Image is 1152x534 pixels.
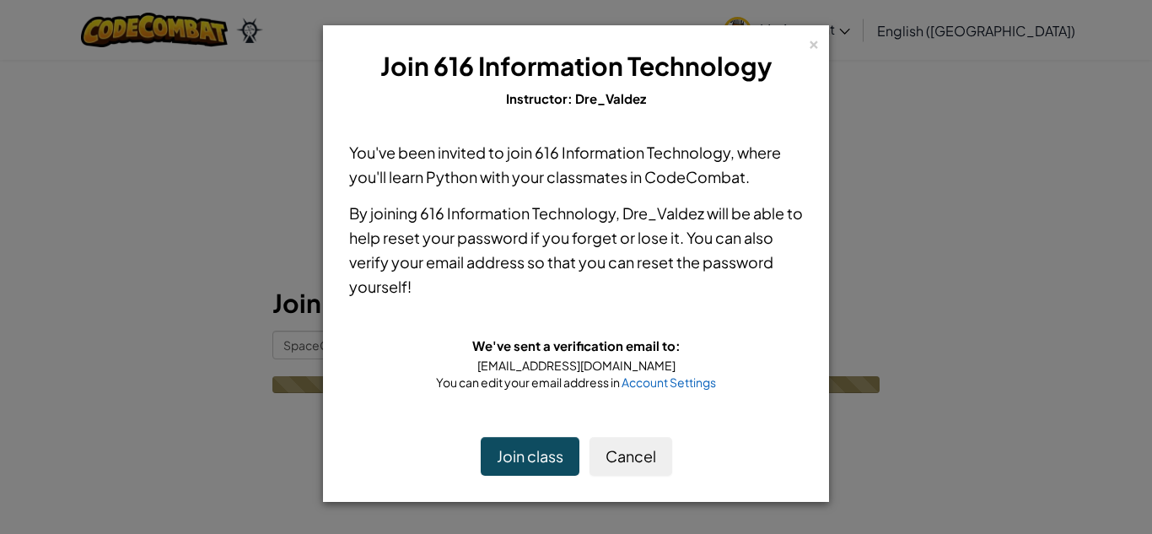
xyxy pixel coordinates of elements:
[616,203,622,223] span: ,
[380,50,429,82] span: Join
[481,437,579,476] button: Join class
[349,357,803,374] div: [EMAIL_ADDRESS][DOMAIN_NAME]
[472,337,681,353] span: We've sent a verification email to:
[589,437,672,476] button: Cancel
[477,167,750,186] span: with your classmates in CodeCombat.
[575,90,646,106] span: Dre_Valdez
[349,203,420,223] span: By joining
[622,375,716,390] a: Account Settings
[622,203,704,223] span: Dre_Valdez
[535,143,730,162] span: 616 Information Technology
[506,90,575,106] span: Instructor:
[426,167,477,186] span: Python
[433,50,772,82] span: 616 Information Technology
[420,203,616,223] span: 616 Information Technology
[436,375,622,390] span: You can edit your email address in
[349,143,535,162] span: You've been invited to join
[808,33,820,51] div: ×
